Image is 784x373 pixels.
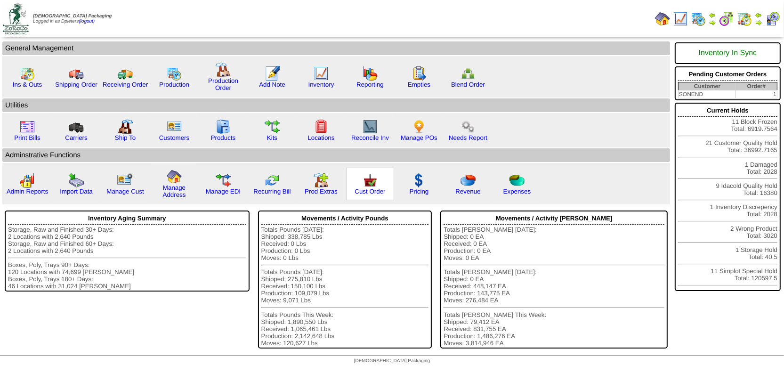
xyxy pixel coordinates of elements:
img: managecust.png [117,173,134,188]
a: Reconcile Inv [351,134,389,141]
img: dollar.gif [412,173,427,188]
img: edi.gif [216,173,231,188]
img: truck2.gif [118,66,133,81]
a: Print Bills [14,134,40,141]
div: Storage, Raw and Finished 30+ Days: 2 Locations with 2,640 Pounds Storage, Raw and Finished 60+ D... [8,226,246,290]
img: orders.gif [265,66,280,81]
img: workorder.gif [412,66,427,81]
img: line_graph.gif [314,66,329,81]
span: [DEMOGRAPHIC_DATA] Packaging [33,14,112,19]
a: Revenue [455,188,480,195]
a: Prod Extras [305,188,338,195]
a: Ins & Outs [13,81,42,88]
div: 11 Block Frozen Total: 6919.7564 21 Customer Quality Hold Total: 36992.7165 1 Damaged Total: 2028... [675,103,781,291]
img: zoroco-logo-small.webp [3,3,29,34]
img: graph2.png [20,173,35,188]
img: import.gif [69,173,84,188]
img: calendarprod.gif [691,11,706,26]
img: line_graph.gif [673,11,688,26]
img: customers.gif [167,119,182,134]
a: Receiving Order [103,81,148,88]
a: Blend Order [451,81,485,88]
img: arrowleft.gif [755,11,762,19]
img: arrowright.gif [709,19,716,26]
img: invoice2.gif [20,119,35,134]
a: Pricing [410,188,429,195]
a: Locations [307,134,334,141]
div: Pending Customer Orders [678,68,777,81]
a: Carriers [65,134,87,141]
a: (logout) [79,19,95,24]
div: Inventory Aging Summary [8,212,246,225]
a: Shipping Order [55,81,97,88]
a: Import Data [60,188,93,195]
td: 1 [736,90,777,98]
a: Products [211,134,236,141]
th: Order# [736,82,777,90]
a: Kits [267,134,277,141]
div: Movements / Activity Pounds [261,212,429,225]
a: Customers [159,134,189,141]
td: General Management [2,41,670,55]
img: factory2.gif [118,119,133,134]
a: Inventory [308,81,334,88]
a: Manage POs [401,134,437,141]
img: calendarinout.gif [737,11,752,26]
img: arrowright.gif [755,19,762,26]
img: arrowleft.gif [709,11,716,19]
img: graph.gif [363,66,378,81]
img: pie_chart2.png [509,173,525,188]
span: Logged in as Dpieters [33,14,112,24]
img: home.gif [655,11,670,26]
a: Add Note [259,81,285,88]
a: Admin Reports [7,188,48,195]
th: Customer [679,82,736,90]
div: Totals [PERSON_NAME] [DATE]: Shipped: 0 EA Received: 0 EA Production: 0 EA Moves: 0 EA Totals [PE... [444,226,664,347]
img: calendarinout.gif [20,66,35,81]
div: Current Holds [678,105,777,117]
td: Adminstrative Functions [2,148,670,162]
img: workflow.png [461,119,476,134]
img: locations.gif [314,119,329,134]
img: network.png [461,66,476,81]
a: Manage Cust [106,188,144,195]
img: po.png [412,119,427,134]
img: cust_order.png [363,173,378,188]
img: home.gif [167,169,182,184]
img: truck3.gif [69,119,84,134]
td: SONEND [679,90,736,98]
img: factory.gif [216,62,231,77]
td: Utilities [2,98,670,112]
span: [DEMOGRAPHIC_DATA] Packaging [354,358,430,364]
div: Inventory In Sync [678,44,777,62]
a: Empties [408,81,430,88]
a: Reporting [356,81,384,88]
div: Movements / Activity [PERSON_NAME] [444,212,664,225]
img: calendarcustomer.gif [765,11,780,26]
img: calendarblend.gif [719,11,734,26]
img: prodextras.gif [314,173,329,188]
div: Totals Pounds [DATE]: Shipped: 338,785 Lbs Received: 0 Lbs Production: 0 Lbs Moves: 0 Lbs Totals ... [261,226,429,347]
img: calendarprod.gif [167,66,182,81]
a: Manage EDI [206,188,241,195]
img: line_graph2.gif [363,119,378,134]
img: pie_chart.png [461,173,476,188]
a: Needs Report [449,134,487,141]
img: truck.gif [69,66,84,81]
a: Production Order [208,77,238,91]
a: Ship To [115,134,136,141]
a: Expenses [503,188,531,195]
img: reconcile.gif [265,173,280,188]
img: workflow.gif [265,119,280,134]
a: Recurring Bill [253,188,291,195]
a: Production [159,81,189,88]
a: Manage Address [163,184,186,198]
img: cabinet.gif [216,119,231,134]
a: Cust Order [355,188,385,195]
